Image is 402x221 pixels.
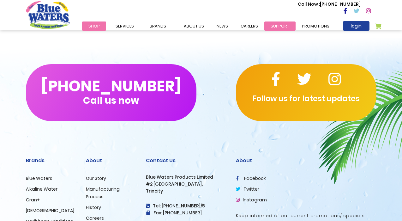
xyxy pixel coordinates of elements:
a: News [210,21,234,31]
a: store logo [26,1,70,29]
a: Promotions [296,21,336,31]
h2: Brands [26,157,76,163]
a: login [343,21,369,31]
a: History [86,204,101,211]
h3: Blue Waters Products Limited [146,175,226,180]
h3: #2 [GEOGRAPHIC_DATA], [146,181,226,187]
h4: Tel: [PHONE_NUMBER]/5 [146,203,226,209]
a: twitter [236,186,259,192]
h2: Contact Us [146,157,226,163]
h3: Trincity [146,188,226,194]
p: [PHONE_NUMBER] [298,1,361,8]
a: Manufacturing Process [86,186,120,200]
h2: About [86,157,136,163]
span: Call us now [83,99,139,102]
a: Our Story [86,175,106,181]
button: [PHONE_NUMBER]Call us now [26,64,196,121]
a: careers [234,21,264,31]
p: Follow us for latest updates [236,93,376,104]
a: facebook [236,175,266,181]
a: about us [177,21,210,31]
a: Alkaline Water [26,186,57,192]
a: support [264,21,296,31]
span: Shop [88,23,100,29]
a: [DEMOGRAPHIC_DATA] [26,207,74,214]
h5: Keep informed of our current promotions/ specials [236,213,376,218]
h3: Fax: [PHONE_NUMBER] [146,210,226,216]
a: Instagram [236,197,267,203]
a: Cran+ [26,197,40,203]
span: Services [116,23,134,29]
span: Call Now : [298,1,320,7]
span: Brands [150,23,166,29]
a: Blue Waters [26,175,52,181]
h2: About [236,157,376,163]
